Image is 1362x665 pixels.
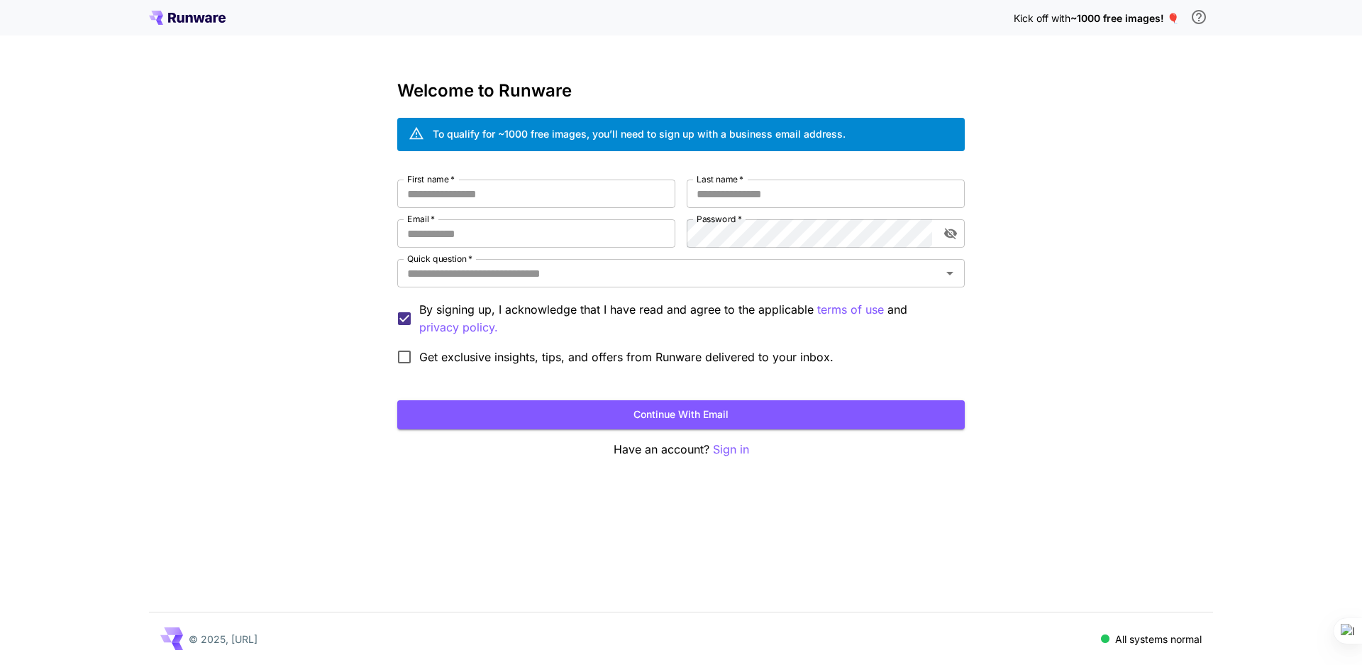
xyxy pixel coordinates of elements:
[1070,12,1179,24] span: ~1000 free images! 🎈
[397,400,965,429] button: Continue with email
[419,348,834,366] span: Get exclusive insights, tips, and offers from Runware delivered to your inbox.
[397,441,965,458] p: Have an account?
[419,319,498,336] p: privacy policy.
[189,632,258,647] p: © 2025, [URL]
[940,263,960,283] button: Open
[938,221,963,246] button: toggle password visibility
[407,253,472,265] label: Quick question
[407,213,435,225] label: Email
[419,319,498,336] button: By signing up, I acknowledge that I have read and agree to the applicable terms of use and
[817,301,884,319] p: terms of use
[817,301,884,319] button: By signing up, I acknowledge that I have read and agree to the applicable and privacy policy.
[697,173,743,185] label: Last name
[419,301,953,336] p: By signing up, I acknowledge that I have read and agree to the applicable and
[1115,632,1202,647] p: All systems normal
[407,173,455,185] label: First name
[697,213,742,225] label: Password
[397,81,965,101] h3: Welcome to Runware
[433,126,846,141] div: To qualify for ~1000 free images, you’ll need to sign up with a business email address.
[713,441,749,458] button: Sign in
[1014,12,1070,24] span: Kick off with
[1185,3,1213,31] button: In order to qualify for free credit, you need to sign up with a business email address and click ...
